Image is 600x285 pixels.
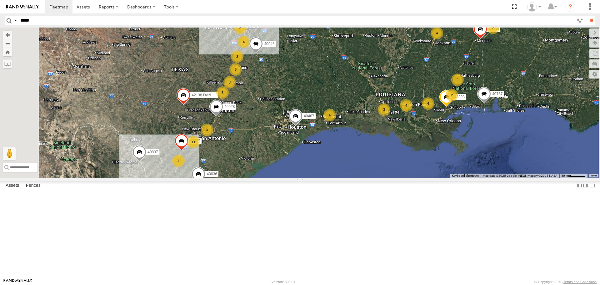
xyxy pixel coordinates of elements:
[187,136,200,148] div: 11
[582,181,589,190] label: Dock Summary Table to the Right
[452,174,479,178] button: Keyboard shortcuts
[3,39,12,48] button: Zoom out
[264,42,274,46] span: 40946
[482,174,557,177] span: Map data ©2025 Google, INEGI Imagery ©2025 NASA
[6,5,39,9] img: rand-logo.svg
[304,114,314,118] span: 40487
[23,181,44,190] label: Fences
[2,181,22,190] label: Assets
[565,2,575,12] i: ?
[422,97,434,110] div: 4
[534,280,597,284] div: © Copyright 2025 -
[591,174,597,177] a: Terms (opens in new tab)
[223,76,236,89] div: 3
[451,74,464,86] div: 2
[190,139,200,143] span: 40927
[492,92,502,96] span: 40787
[487,22,499,34] div: 2
[446,89,458,101] div: 2
[574,16,588,25] label: Search Filter Options
[589,181,595,190] label: Hide Summary Table
[147,150,158,155] span: 40837
[201,124,213,136] div: 3
[3,59,12,68] label: Measure
[3,48,12,56] button: Zoom Home
[563,280,597,284] a: Terms and Conditions
[431,27,443,39] div: 4
[216,86,229,99] div: 5
[576,181,582,190] label: Dock Summary Table to the Left
[561,174,570,177] span: 50 km
[559,174,587,178] button: Map Scale: 50 km per 46 pixels
[378,103,390,116] div: 3
[400,99,412,112] div: 4
[237,36,250,48] div: 4
[207,172,217,176] span: 40636
[172,155,185,167] div: 4
[224,104,235,109] span: 40928
[589,70,600,79] label: Map Settings
[13,16,18,25] label: Search Query
[272,280,295,284] div: Version: 308.01
[231,50,243,63] div: 3
[525,2,543,12] div: Aurora Salinas
[192,93,219,97] span: 42138 DAÑADO
[454,95,465,99] span: 42398
[229,63,242,76] div: 5
[3,31,12,39] button: Zoom in
[3,147,16,160] button: Drag Pegman onto the map to open Street View
[3,279,32,285] a: Visit our Website
[234,22,247,34] div: 3
[323,109,336,121] div: 4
